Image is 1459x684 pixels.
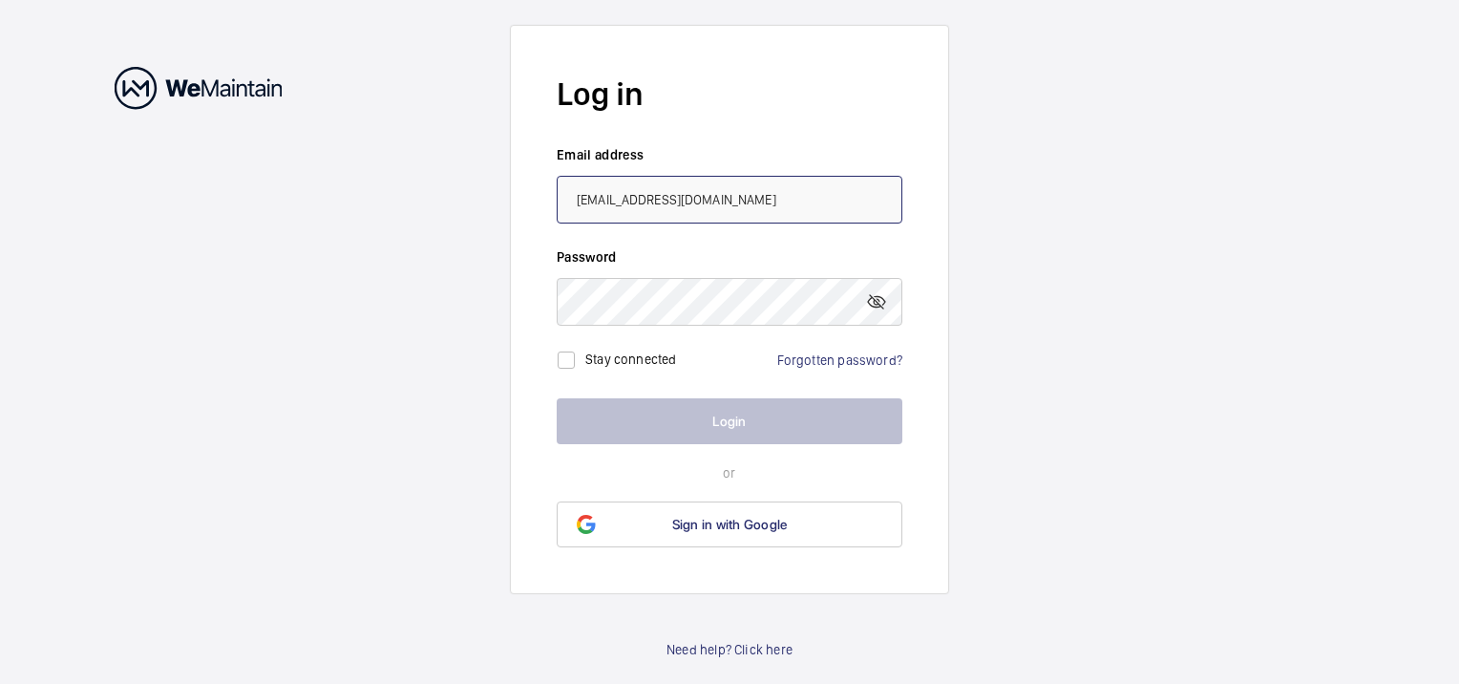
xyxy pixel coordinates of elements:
[585,352,677,367] label: Stay connected
[557,176,902,224] input: Your email address
[557,463,902,482] p: or
[777,353,902,368] a: Forgotten password?
[557,398,902,444] button: Login
[557,145,902,164] label: Email address
[557,247,902,267] label: Password
[666,640,793,659] a: Need help? Click here
[557,72,902,117] h2: Log in
[672,517,788,532] span: Sign in with Google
